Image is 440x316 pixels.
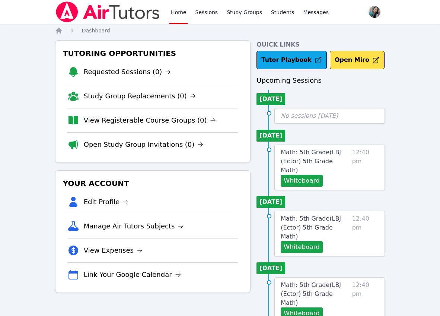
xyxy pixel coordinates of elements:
a: Link Your Google Calendar [84,269,181,280]
a: Dashboard [82,27,110,34]
span: No sessions [DATE] [281,112,338,119]
button: Whiteboard [281,241,323,253]
h3: Tutoring Opportunities [61,47,245,60]
li: [DATE] [256,93,285,105]
nav: Breadcrumb [55,27,385,34]
span: Math: 5th Grade ( LBJ (Ector) 5th Grade Math ) [281,281,341,306]
a: View Expenses [84,245,143,256]
span: Math: 5th Grade ( LBJ (Ector) 5th Grade Math ) [281,215,341,240]
span: 12:40 pm [352,214,379,253]
a: Manage Air Tutors Subjects [84,221,184,231]
a: Edit Profile [84,197,129,207]
a: Tutor Playbook [256,51,327,69]
h3: Your Account [61,177,245,190]
a: Math: 5th Grade(LBJ (Ector) 5th Grade Math) [281,281,349,307]
span: Messages [303,9,329,16]
a: Requested Sessions (0) [84,67,171,77]
a: Open Study Group Invitations (0) [84,139,204,150]
span: Dashboard [82,28,110,34]
li: [DATE] [256,196,285,208]
a: Math: 5th Grade(LBJ (Ector) 5th Grade Math) [281,214,349,241]
h4: Quick Links [256,40,385,49]
li: [DATE] [256,130,285,142]
a: Math: 5th Grade(LBJ (Ector) 5th Grade Math) [281,148,349,175]
span: 12:40 pm [352,148,379,187]
a: Study Group Replacements (0) [84,91,196,101]
img: Air Tutors [55,1,160,22]
a: View Registerable Course Groups (0) [84,115,216,126]
span: Math: 5th Grade ( LBJ (Ector) 5th Grade Math ) [281,149,341,174]
button: Open Miro [330,51,385,69]
li: [DATE] [256,262,285,274]
h3: Upcoming Sessions [256,75,385,86]
button: Whiteboard [281,175,323,187]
